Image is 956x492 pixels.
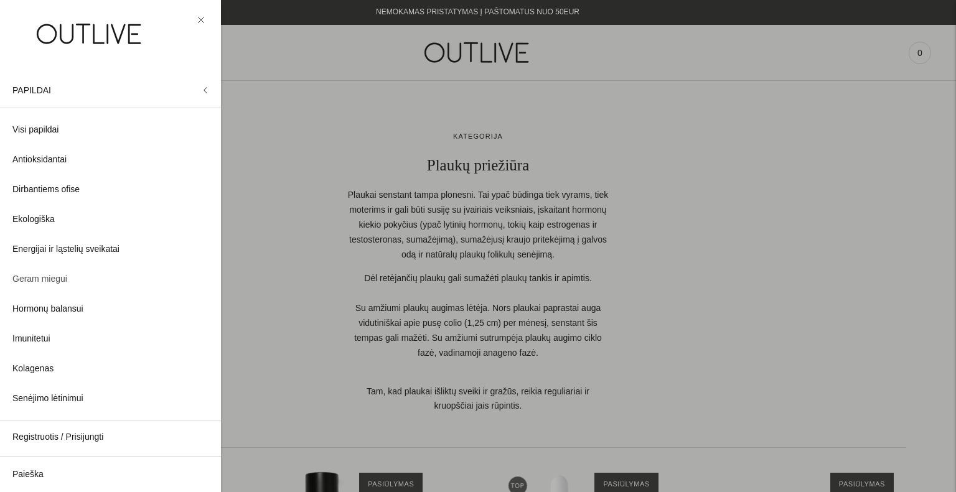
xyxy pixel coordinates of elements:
span: Geram miegui [12,272,67,287]
span: PAPILDAI [12,85,51,95]
span: Energijai ir ląstelių sveikatai [12,242,119,257]
span: Ekologiška [12,212,55,227]
span: Senėjimo lėtinimui [12,391,83,406]
span: Hormonų balansui [12,302,83,317]
span: Imunitetui [12,332,50,346]
img: OUTLIVE [12,12,168,55]
span: Antioksidantai [12,152,67,167]
span: Visi papildai [12,123,59,137]
span: Dirbantiems ofise [12,182,80,197]
span: Kolagenas [12,361,54,376]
